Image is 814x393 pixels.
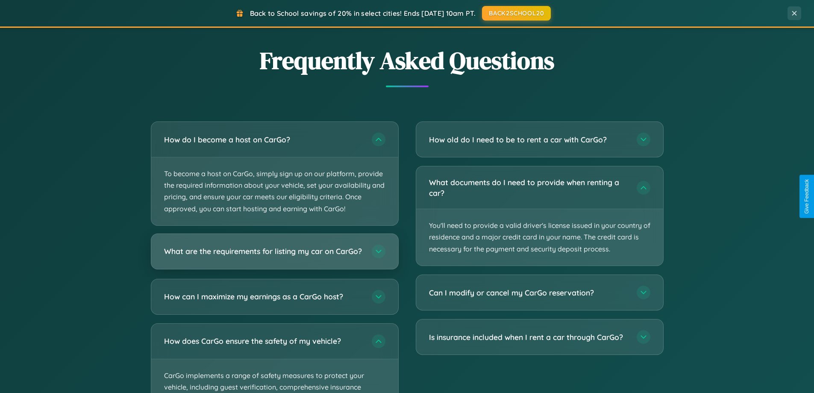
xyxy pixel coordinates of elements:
h3: How can I maximize my earnings as a CarGo host? [164,291,363,302]
h3: What documents do I need to provide when renting a car? [429,177,628,198]
span: Back to School savings of 20% in select cities! Ends [DATE] 10am PT. [250,9,476,18]
h3: Is insurance included when I rent a car through CarGo? [429,332,628,343]
h2: Frequently Asked Questions [151,44,664,77]
p: You'll need to provide a valid driver's license issued in your country of residence and a major c... [416,209,663,266]
button: BACK2SCHOOL20 [482,6,551,21]
h3: What are the requirements for listing my car on CarGo? [164,246,363,257]
h3: How do I become a host on CarGo? [164,134,363,145]
div: Give Feedback [804,179,810,214]
h3: Can I modify or cancel my CarGo reservation? [429,287,628,298]
p: To become a host on CarGo, simply sign up on our platform, provide the required information about... [151,157,398,225]
h3: How does CarGo ensure the safety of my vehicle? [164,336,363,346]
h3: How old do I need to be to rent a car with CarGo? [429,134,628,145]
